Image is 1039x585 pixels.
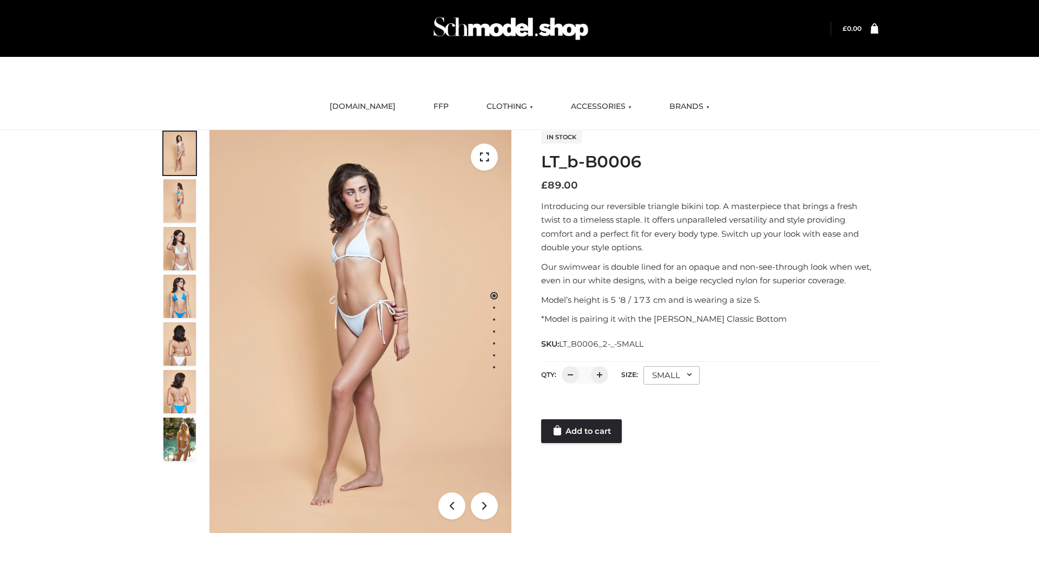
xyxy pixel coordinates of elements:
[430,7,592,50] img: Schmodel Admin 964
[843,24,862,32] a: £0.00
[541,131,582,144] span: In stock
[643,366,700,385] div: SMALL
[541,370,556,379] label: QTY:
[541,199,878,255] p: Introducing our reversible triangle bikini top. A masterpiece that brings a fresh twist to a time...
[209,130,511,533] img: ArielClassicBikiniTop_CloudNine_AzureSky_OW114ECO_1
[559,339,643,349] span: LT_B0006_2-_-SMALL
[478,95,541,119] a: CLOTHING
[843,24,862,32] bdi: 0.00
[843,24,847,32] span: £
[541,337,645,350] span: SKU:
[321,95,404,119] a: [DOMAIN_NAME]
[425,95,457,119] a: FFP
[541,152,878,172] h1: LT_b-B0006
[541,312,878,326] p: *Model is pairing it with the [PERSON_NAME] Classic Bottom
[163,132,196,175] img: ArielClassicBikiniTop_CloudNine_AzureSky_OW114ECO_1-scaled.jpg
[621,370,638,379] label: Size:
[541,293,878,307] p: Model’s height is 5 ‘8 / 173 cm and is wearing a size S.
[541,179,578,191] bdi: 89.00
[563,95,640,119] a: ACCESSORIES
[163,227,196,270] img: ArielClassicBikiniTop_CloudNine_AzureSky_OW114ECO_3-scaled.jpg
[661,95,718,119] a: BRANDS
[163,322,196,366] img: ArielClassicBikiniTop_CloudNine_AzureSky_OW114ECO_7-scaled.jpg
[163,275,196,318] img: ArielClassicBikiniTop_CloudNine_AzureSky_OW114ECO_4-scaled.jpg
[163,179,196,223] img: ArielClassicBikiniTop_CloudNine_AzureSky_OW114ECO_2-scaled.jpg
[163,418,196,461] img: Arieltop_CloudNine_AzureSky2.jpg
[163,370,196,413] img: ArielClassicBikiniTop_CloudNine_AzureSky_OW114ECO_8-scaled.jpg
[541,419,622,443] a: Add to cart
[541,260,878,288] p: Our swimwear is double lined for an opaque and non-see-through look when wet, even in our white d...
[541,179,548,191] span: £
